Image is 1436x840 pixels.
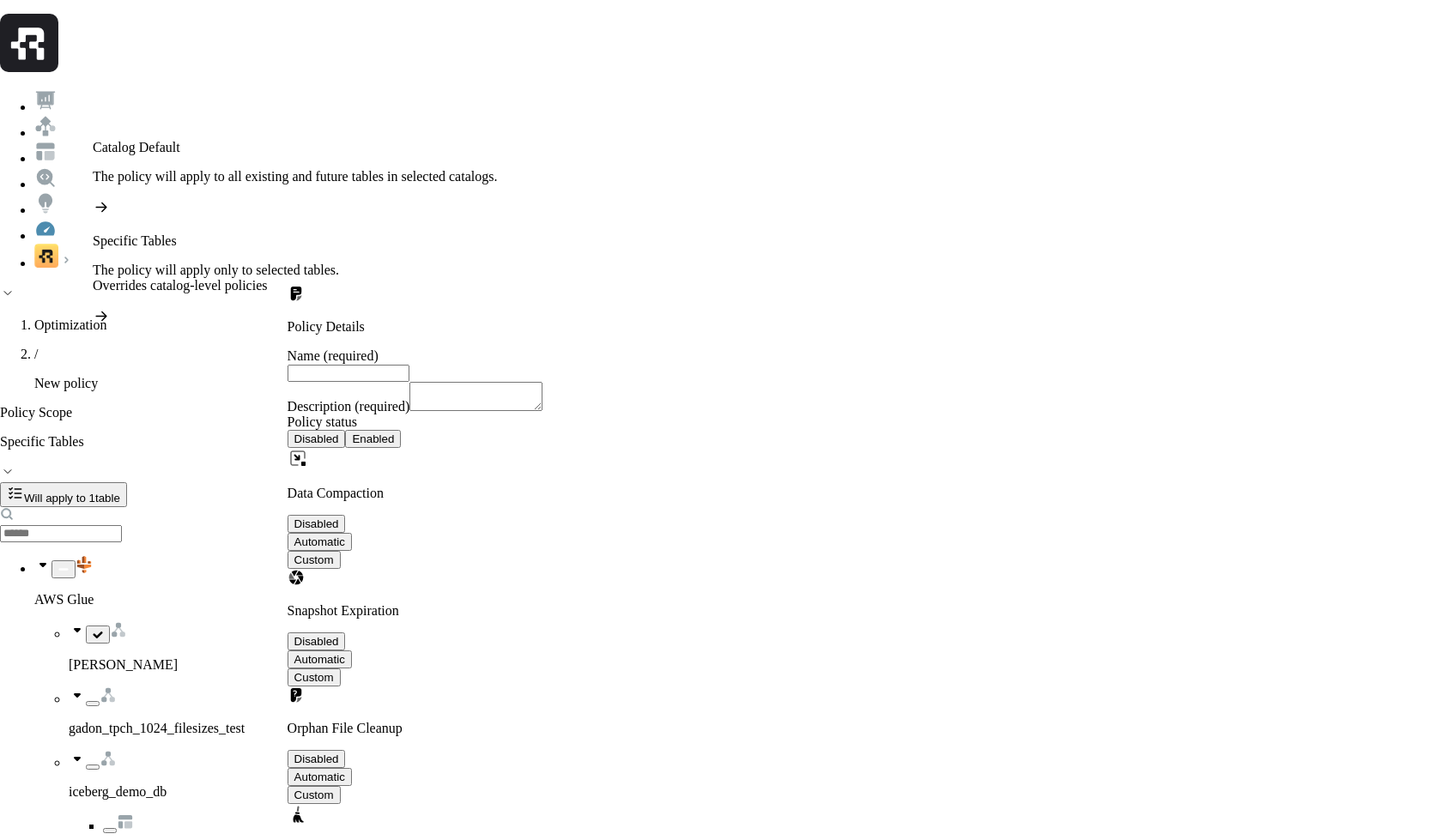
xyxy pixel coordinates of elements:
p: Catalog Default [93,140,497,155]
div: Specific TablesThe policy will apply only to selected tables.Overrides catalog-level policies [93,233,497,329]
p: Specific Tables [93,233,497,249]
div: Catalog DefaultThe policy will apply to all existing and future tables in selected catalogs. [93,140,497,220]
span: The policy will apply only to selected tables. [93,263,339,277]
span: Overrides catalog-level policies [93,278,267,293]
span: The policy will apply to all existing and future tables in selected catalogs. [93,169,497,184]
